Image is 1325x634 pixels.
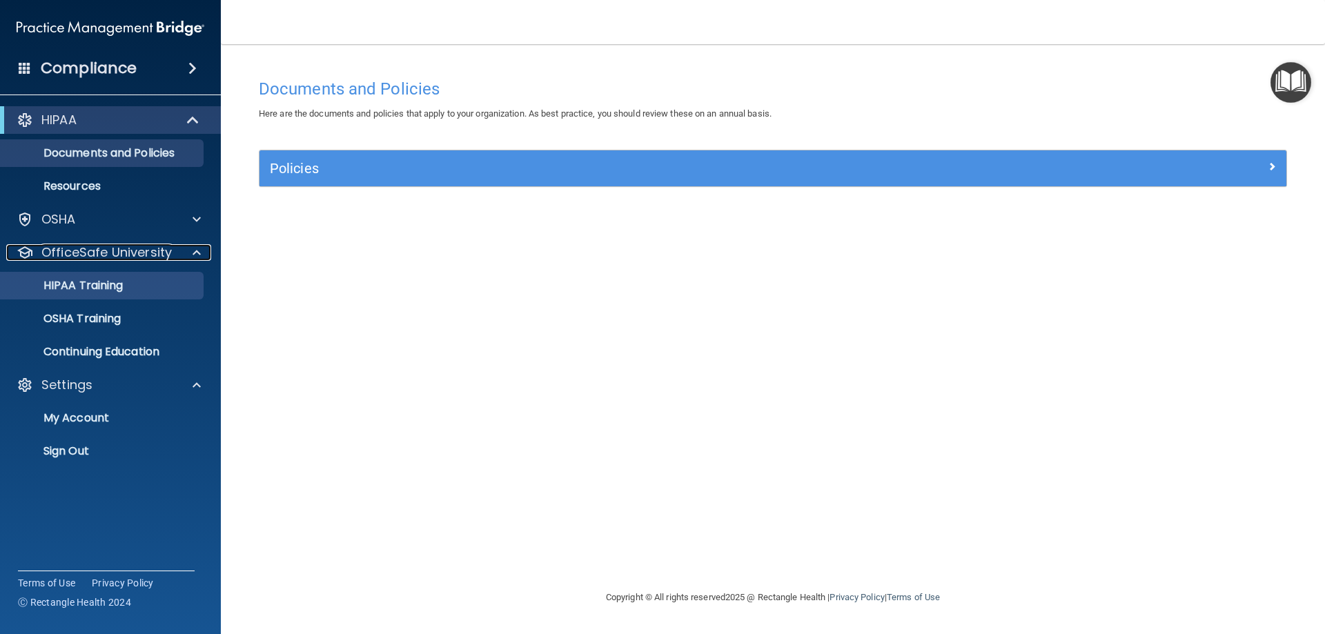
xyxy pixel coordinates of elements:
[830,592,884,602] a: Privacy Policy
[9,411,197,425] p: My Account
[9,345,197,359] p: Continuing Education
[887,592,940,602] a: Terms of Use
[41,244,172,261] p: OfficeSafe University
[41,377,92,393] p: Settings
[17,244,201,261] a: OfficeSafe University
[259,108,772,119] span: Here are the documents and policies that apply to your organization. As best practice, you should...
[9,444,197,458] p: Sign Out
[17,14,204,42] img: PMB logo
[270,161,1019,176] h5: Policies
[41,112,77,128] p: HIPAA
[17,211,201,228] a: OSHA
[9,279,123,293] p: HIPAA Training
[18,576,75,590] a: Terms of Use
[9,312,121,326] p: OSHA Training
[9,179,197,193] p: Resources
[18,595,131,609] span: Ⓒ Rectangle Health 2024
[41,59,137,78] h4: Compliance
[17,377,201,393] a: Settings
[92,576,154,590] a: Privacy Policy
[41,211,76,228] p: OSHA
[9,146,197,160] p: Documents and Policies
[17,112,200,128] a: HIPAA
[1270,62,1311,103] button: Open Resource Center
[270,157,1276,179] a: Policies
[259,80,1287,98] h4: Documents and Policies
[521,575,1025,620] div: Copyright © All rights reserved 2025 @ Rectangle Health | |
